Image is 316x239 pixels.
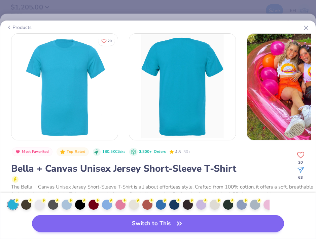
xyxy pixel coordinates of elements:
[32,215,284,232] button: Switch to This
[11,34,118,140] img: Front
[12,147,52,156] button: Badge Button
[22,150,49,153] span: Most Favorited
[298,175,303,181] span: 63
[298,161,303,164] span: 20
[183,149,190,155] span: 30+
[297,149,304,166] button: Like
[102,149,125,155] span: 180.5K Clicks
[60,149,65,155] img: Top Rated sort
[108,39,112,42] span: 20
[67,150,85,153] span: Top Rated
[57,147,89,156] button: Badge Button
[98,36,115,46] button: Like
[139,149,166,155] div: 3,800+
[297,166,304,181] button: share
[15,149,21,155] img: Most Favorited sort
[129,34,236,140] img: Back
[154,149,166,154] span: Orders
[6,24,32,31] div: Products
[11,183,315,221] div: The Bella + Canvas Unisex Jersey Short-Sleeve T-Shirt is all about effortless style. Crafted from...
[11,162,315,175] div: Bella + Canvas Unisex Jersey Short-Sleeve T-Shirt
[175,149,181,155] span: 4.8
